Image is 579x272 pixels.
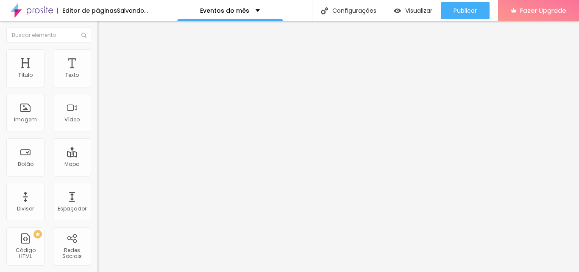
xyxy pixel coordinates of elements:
[200,8,249,14] p: Eventos do mês
[58,206,86,212] div: Espaçador
[6,28,91,43] input: Buscar elemento
[18,72,33,78] div: Título
[18,161,33,167] div: Botão
[454,7,477,14] span: Publicar
[64,117,80,123] div: Vídeo
[81,33,86,38] img: Icone
[57,8,117,14] div: Editor de páginas
[17,206,34,212] div: Divisor
[8,247,42,260] div: Código HTML
[97,21,579,272] iframe: Editor
[14,117,37,123] div: Imagem
[321,7,328,14] img: Icone
[520,7,566,14] span: Fazer Upgrade
[405,7,432,14] span: Visualizar
[385,2,441,19] button: Visualizar
[394,7,401,14] img: view-1.svg
[441,2,490,19] button: Publicar
[65,72,79,78] div: Texto
[55,247,89,260] div: Redes Sociais
[64,161,80,167] div: Mapa
[117,8,148,14] div: Salvando...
